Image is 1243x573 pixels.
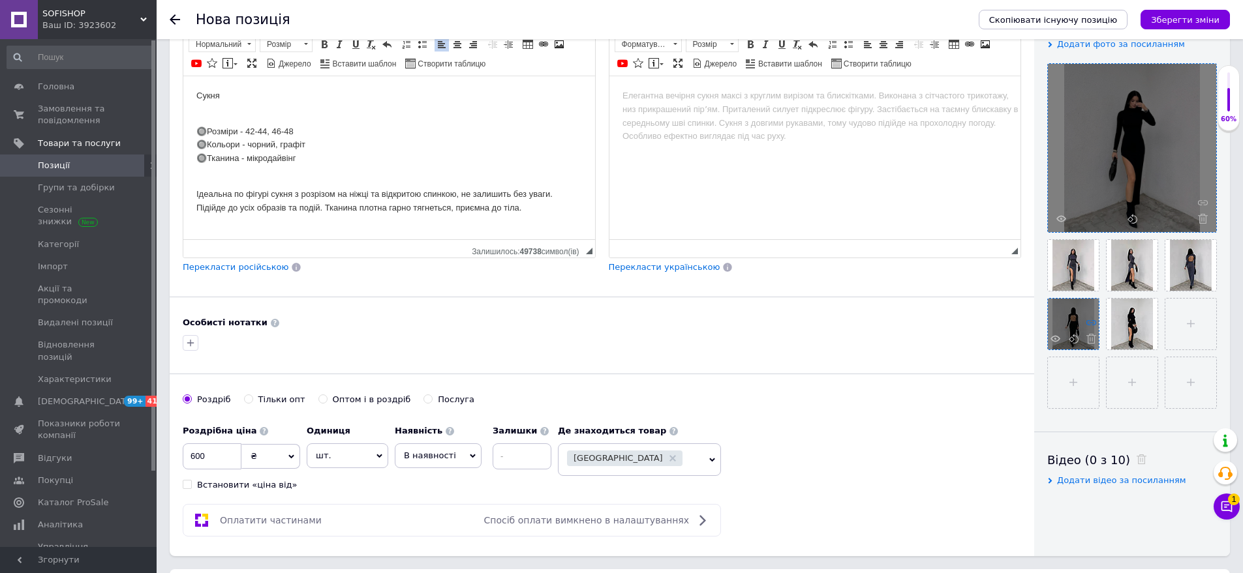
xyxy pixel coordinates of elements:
[38,160,70,171] span: Позиції
[501,37,515,51] a: Збільшити відступ
[38,418,121,441] span: Показники роботи компанії
[686,37,739,52] a: Розмір
[472,244,585,256] div: Кiлькiсть символiв
[876,37,891,51] a: По центру
[245,56,259,70] a: Максимізувати
[521,37,535,51] a: Таблиця
[38,103,121,126] span: Замовлення та повідомлення
[806,37,820,51] a: Повернути (Ctrl+Z)
[947,37,961,51] a: Таблиця
[493,443,551,469] input: -
[743,37,758,51] a: Жирний (Ctrl+B)
[251,451,257,461] span: ₴
[609,76,1021,239] iframe: Редактор, E40C3CCC-B63F-4ECC-AA22-5716409D2B59
[690,56,739,70] a: Джерело
[519,247,541,256] span: 49738
[841,37,855,51] a: Вставити/видалити маркований список
[307,426,350,435] b: Одиниця
[790,37,805,51] a: Видалити форматування
[38,204,121,228] span: Сезонні знижки
[331,59,397,70] span: Вставити шаблон
[552,37,566,51] a: Зображення
[38,138,121,149] span: Товари та послуги
[380,37,394,51] a: Повернути (Ctrl+Z)
[38,475,73,486] span: Покупці
[395,426,442,435] b: Наявність
[1141,10,1230,29] button: Зберегти зміни
[1003,244,1011,256] div: Кiлькiсть символiв
[260,37,299,51] span: Розмір
[197,394,231,405] div: Роздріб
[484,515,689,525] span: Спосіб оплати вимкнено в налаштуваннях
[183,426,256,435] b: Роздрібна ціна
[317,37,331,51] a: Жирний (Ctrl+B)
[775,37,789,51] a: Підкреслений (Ctrl+U)
[189,56,204,70] a: Додати відео з YouTube
[277,59,311,70] span: Джерело
[435,37,449,51] a: По лівому краю
[197,479,298,491] div: Встановити «ціна від»
[466,37,480,51] a: По правому краю
[38,497,108,508] span: Каталог ProSale
[333,394,411,405] div: Оптом і в роздріб
[38,374,112,385] span: Характеристики
[189,37,256,52] a: Нормальний
[183,317,268,327] b: Особисті нотатки
[205,56,219,70] a: Вставити іконку
[842,59,912,70] span: Створити таблицю
[403,56,487,70] a: Створити таблицю
[415,37,429,51] a: Вставити/видалити маркований список
[825,37,840,51] a: Вставити/видалити нумерований список
[829,56,913,70] a: Створити таблицю
[38,452,72,464] span: Відгуки
[1047,453,1130,467] span: Відео (0 з 10)
[196,12,290,27] h1: Нова позиція
[260,37,313,52] a: Розмір
[146,396,161,407] span: 41
[756,59,822,70] span: Вставити шаблон
[1057,39,1185,49] span: Додати фото за посиланням
[38,261,68,272] span: Імпорт
[189,37,243,51] span: Нормальний
[631,56,645,70] a: Вставити іконку
[183,76,595,239] iframe: Редактор, 792F0BA7-53B8-4A90-994D-F47D8CFBA3E3
[586,248,592,254] span: Потягніть для зміни розмірів
[364,37,378,51] a: Видалити форматування
[615,56,630,70] a: Додати відео з YouTube
[912,37,926,51] a: Зменшити відступ
[558,426,666,435] b: Де знаходиться товар
[170,14,180,25] div: Повернутися назад
[258,394,305,405] div: Тільки опт
[183,262,288,272] span: Перекласти російською
[38,81,74,93] span: Головна
[42,8,140,20] span: SOFISHOP
[686,37,726,51] span: Розмір
[989,15,1117,25] span: Скопіювати існуючу позицію
[38,339,121,362] span: Відновлення позицій
[7,46,154,69] input: Пошук
[1011,248,1018,254] span: Потягніть для зміни розмірів
[1218,65,1240,131] div: 60% Якість заповнення
[38,239,79,250] span: Категорії
[647,56,666,70] a: Вставити повідомлення
[978,37,992,51] a: Зображення
[38,541,121,565] span: Управління сайтом
[38,182,115,194] span: Групи та добірки
[348,37,363,51] a: Підкреслений (Ctrl+U)
[307,443,388,468] span: шт.
[979,10,1128,29] button: Скопіювати існуючу позицію
[404,450,456,460] span: В наявності
[536,37,551,51] a: Вставити/Редагувати посилання (Ctrl+L)
[220,515,322,525] span: Оплатити частинами
[333,37,347,51] a: Курсив (Ctrl+I)
[438,394,474,405] div: Послуга
[264,56,313,70] a: Джерело
[962,37,977,51] a: Вставити/Редагувати посилання (Ctrl+L)
[38,283,121,306] span: Акції та промокоди
[1057,475,1186,485] span: Додати відео за посиланням
[574,454,663,462] span: [GEOGRAPHIC_DATA]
